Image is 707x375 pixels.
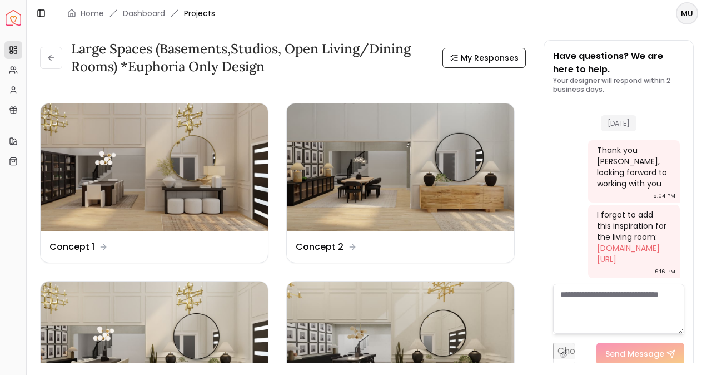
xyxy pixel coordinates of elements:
button: MU [676,2,698,24]
span: My Responses [461,52,519,63]
div: 6:16 PM [655,266,675,277]
a: Dashboard [123,8,165,19]
a: [DOMAIN_NAME][URL] [597,243,660,265]
dd: Concept 2 [296,240,343,254]
nav: breadcrumb [67,8,215,19]
a: Concept 1Concept 1 [40,103,268,263]
a: Concept 2Concept 2 [286,103,515,263]
span: Projects [184,8,215,19]
div: Thank you [PERSON_NAME], looking forward to working with you [597,145,669,189]
div: 5:04 PM [653,190,675,201]
p: Have questions? We are here to help. [553,50,684,76]
img: Concept 2 [287,103,514,231]
div: I forgot to add this inspiration for the living room: [597,209,669,265]
h3: Large Spaces (Basements,Studios, Open living/dining rooms) *Euphoria Only Design [71,40,434,76]
img: Spacejoy Logo [6,10,21,26]
img: Concept 1 [41,103,268,231]
span: MU [677,3,697,23]
a: Spacejoy [6,10,21,26]
p: Your designer will respond within 2 business days. [553,76,684,94]
span: [DATE] [601,115,636,131]
button: My Responses [442,48,526,68]
a: Home [81,8,104,19]
dd: Concept 1 [49,240,94,254]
